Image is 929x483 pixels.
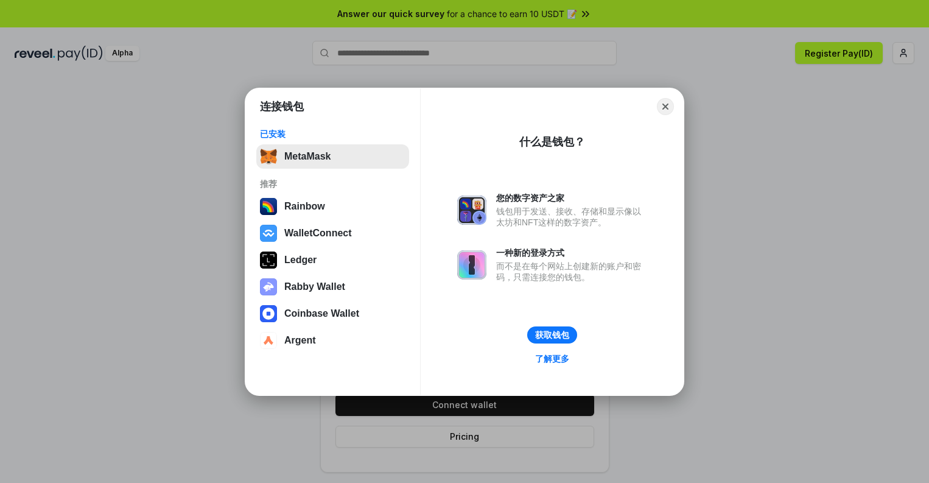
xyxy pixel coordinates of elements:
button: Rainbow [256,194,409,219]
div: Rainbow [284,201,325,212]
img: svg+xml,%3Csvg%20width%3D%2228%22%20height%3D%2228%22%20viewBox%3D%220%200%2028%2028%22%20fill%3D... [260,225,277,242]
div: 什么是钱包？ [519,135,585,149]
div: Coinbase Wallet [284,308,359,319]
button: 获取钱包 [527,326,577,344]
img: svg+xml,%3Csvg%20fill%3D%22none%22%20height%3D%2233%22%20viewBox%3D%220%200%2035%2033%22%20width%... [260,148,277,165]
div: 一种新的登录方式 [496,247,647,258]
button: MetaMask [256,144,409,169]
img: svg+xml,%3Csvg%20width%3D%22120%22%20height%3D%22120%22%20viewBox%3D%220%200%20120%20120%22%20fil... [260,198,277,215]
button: Rabby Wallet [256,275,409,299]
img: svg+xml,%3Csvg%20xmlns%3D%22http%3A%2F%2Fwww.w3.org%2F2000%2Fsvg%22%20fill%3D%22none%22%20viewBox... [260,278,277,295]
h1: 连接钱包 [260,99,304,114]
div: 了解更多 [535,353,569,364]
button: WalletConnect [256,221,409,245]
div: Argent [284,335,316,346]
img: svg+xml,%3Csvg%20xmlns%3D%22http%3A%2F%2Fwww.w3.org%2F2000%2Fsvg%22%20fill%3D%22none%22%20viewBox... [457,250,486,280]
div: 您的数字资产之家 [496,192,647,203]
a: 了解更多 [528,351,577,367]
div: 钱包用于发送、接收、存储和显示像以太坊和NFT这样的数字资产。 [496,206,647,228]
button: Argent [256,328,409,353]
div: MetaMask [284,151,331,162]
div: WalletConnect [284,228,352,239]
div: Rabby Wallet [284,281,345,292]
img: svg+xml,%3Csvg%20width%3D%2228%22%20height%3D%2228%22%20viewBox%3D%220%200%2028%2028%22%20fill%3D... [260,332,277,349]
img: svg+xml,%3Csvg%20xmlns%3D%22http%3A%2F%2Fwww.w3.org%2F2000%2Fsvg%22%20width%3D%2228%22%20height%3... [260,252,277,269]
button: Close [657,98,674,115]
div: 已安装 [260,129,405,139]
img: svg+xml,%3Csvg%20xmlns%3D%22http%3A%2F%2Fwww.w3.org%2F2000%2Fsvg%22%20fill%3D%22none%22%20viewBox... [457,196,486,225]
img: svg+xml,%3Csvg%20width%3D%2228%22%20height%3D%2228%22%20viewBox%3D%220%200%2028%2028%22%20fill%3D... [260,305,277,322]
div: 获取钱包 [535,330,569,340]
button: Ledger [256,248,409,272]
div: 而不是在每个网站上创建新的账户和密码，只需连接您的钱包。 [496,261,647,283]
div: 推荐 [260,178,405,189]
button: Coinbase Wallet [256,301,409,326]
div: Ledger [284,255,317,266]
